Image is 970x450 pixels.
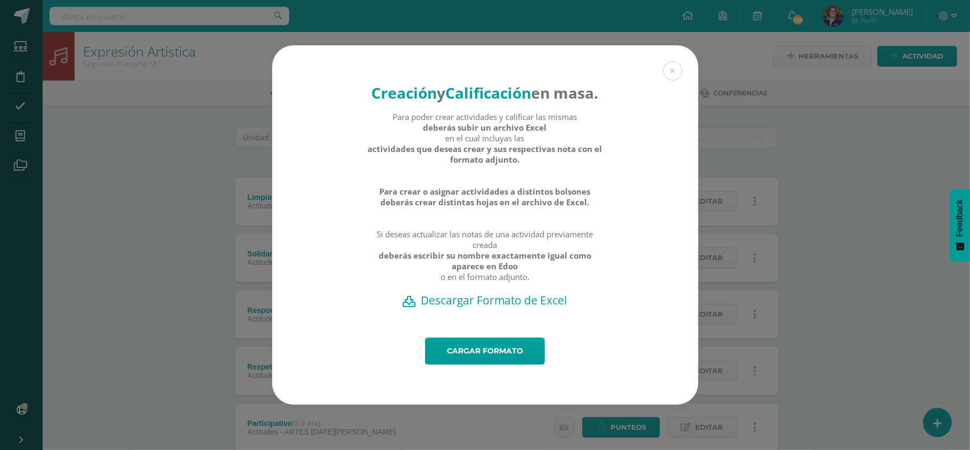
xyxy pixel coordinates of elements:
strong: Calificación [446,83,532,103]
h4: en masa. [367,83,603,103]
strong: y [437,83,446,103]
strong: Creación [372,83,437,103]
div: Para poder crear actividades y calificar las mismas en el cual incluyas las Si deseas actualizar ... [367,111,603,293]
strong: actividades que deseas crear y sus respectivas nota con el formato adjunto. [367,143,603,165]
a: Descargar Formato de Excel [291,293,680,308]
button: Close (Esc) [663,61,682,81]
strong: Para crear o asignar actividades a distintos bolsones deberás crear distintas hojas en el archivo... [367,186,603,207]
a: Cargar formato [425,337,545,365]
strong: deberás subir un archivo Excel [423,122,547,133]
span: Feedback [955,199,965,237]
button: Feedback - Mostrar encuesta [950,189,970,261]
strong: deberás escribir su nombre exactamente igual como aparece en Edoo [367,250,603,271]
